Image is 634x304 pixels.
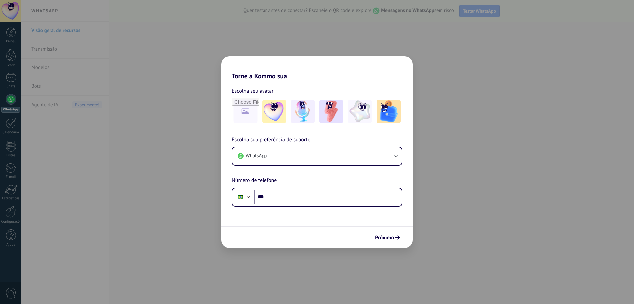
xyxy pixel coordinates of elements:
[319,100,343,123] img: -3.jpeg
[348,100,372,123] img: -4.jpeg
[291,100,315,123] img: -2.jpeg
[232,136,310,144] span: Escolha sua preferência de suporte
[377,100,401,123] img: -5.jpeg
[232,87,274,95] span: Escolha seu avatar
[221,56,413,80] h2: Torne a Kommo sua
[375,235,394,240] span: Próximo
[232,176,277,185] span: Número de telefone
[232,147,402,165] button: WhatsApp
[234,190,247,204] div: Brazil: + 55
[372,232,403,243] button: Próximo
[262,100,286,123] img: -1.jpeg
[246,153,267,159] span: WhatsApp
